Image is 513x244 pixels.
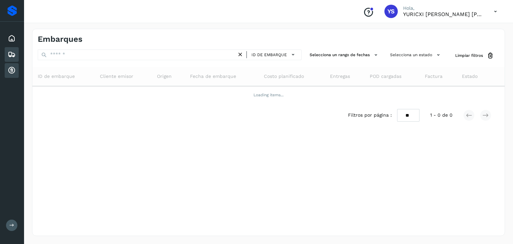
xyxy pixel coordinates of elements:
[249,50,299,59] button: ID de embarque
[5,31,19,46] div: Inicio
[403,5,483,11] p: Hola,
[450,49,499,62] button: Limpiar filtros
[425,73,443,80] span: Factura
[330,73,350,80] span: Entregas
[430,112,453,119] span: 1 - 0 de 0
[5,47,19,62] div: Embarques
[264,73,304,80] span: Costo planificado
[190,73,236,80] span: Fecha de embarque
[157,73,172,80] span: Origen
[100,73,133,80] span: Cliente emisor
[455,52,483,58] span: Limpiar filtros
[403,11,483,17] p: YURICXI SARAHI CANIZALES AMPARO
[251,52,287,58] span: ID de embarque
[32,86,505,104] td: Loading items...
[38,73,75,80] span: ID de embarque
[387,49,445,60] button: Selecciona un estado
[38,34,82,44] h4: Embarques
[307,49,382,60] button: Selecciona un rango de fechas
[462,73,478,80] span: Estado
[370,73,401,80] span: POD cargadas
[5,63,19,78] div: Cuentas por cobrar
[348,112,392,119] span: Filtros por página :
